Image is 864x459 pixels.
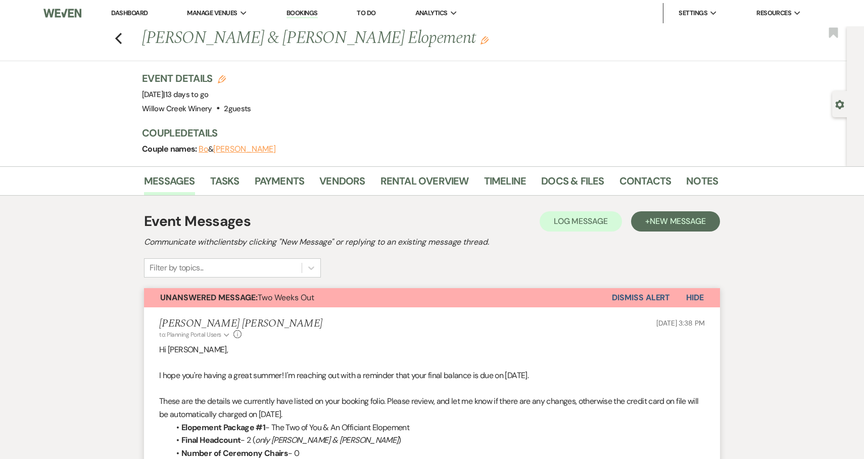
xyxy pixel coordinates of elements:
button: to: Planning Portal Users [159,330,231,339]
p: I hope you're having a great summer! I'm reaching out with a reminder that your final balance is ... [159,369,705,382]
p: These are the details we currently have listed on your booking folio. Please review, and let me k... [159,395,705,421]
span: [DATE] 3:38 PM [656,318,705,328]
span: 13 days to go [165,89,209,100]
a: Messages [144,173,195,195]
span: Analytics [415,8,448,18]
span: [DATE] [142,89,208,100]
span: Settings [679,8,707,18]
a: Rental Overview [380,173,469,195]
span: | [163,89,208,100]
button: Bo [199,145,208,153]
span: Hide [686,292,704,303]
strong: Final Headcount [181,435,241,445]
button: Hide [670,288,720,307]
a: Contacts [619,173,671,195]
h3: Event Details [142,71,251,85]
button: Dismiss Alert [612,288,670,307]
a: Dashboard [111,9,148,17]
a: Payments [255,173,305,195]
button: Edit [481,35,489,44]
span: Log Message [554,216,608,226]
h2: Communicate with clients by clicking "New Message" or replying to an existing message thread. [144,236,720,248]
a: Tasks [210,173,239,195]
strong: Elopement Package #1 [181,422,265,433]
span: Manage Venues [187,8,237,18]
strong: Number of Ceremony Chairs [181,448,288,458]
button: [PERSON_NAME] [213,145,276,153]
span: New Message [650,216,706,226]
li: - 2 ( ) [169,434,705,447]
p: Hi [PERSON_NAME], [159,343,705,356]
span: Resources [756,8,791,18]
button: Log Message [540,211,622,232]
div: Filter by topics... [150,262,204,274]
h3: Couple Details [142,126,708,140]
a: Bookings [286,9,318,18]
strong: Unanswered Message: [160,292,258,303]
span: 2 guests [224,104,251,114]
img: Weven Logo [43,3,82,24]
span: - The Two of You & An Officiant Elopement [265,422,409,433]
a: Docs & Files [541,173,604,195]
button: +New Message [631,211,720,232]
a: Vendors [319,173,365,195]
a: To Do [357,9,375,17]
a: Timeline [484,173,526,195]
h1: Event Messages [144,211,251,232]
span: Willow Creek Winery [142,104,212,114]
a: Notes [686,173,718,195]
span: & [199,144,276,154]
h1: [PERSON_NAME] & [PERSON_NAME] Elopement [142,26,595,51]
span: to: Planning Portal Users [159,331,221,339]
em: only [PERSON_NAME] & [PERSON_NAME] [255,435,398,445]
button: Open lead details [835,99,844,109]
span: Two Weeks Out [160,292,314,303]
h5: [PERSON_NAME] [PERSON_NAME] [159,317,322,330]
span: Couple names: [142,144,199,154]
button: Unanswered Message:Two Weeks Out [144,288,612,307]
